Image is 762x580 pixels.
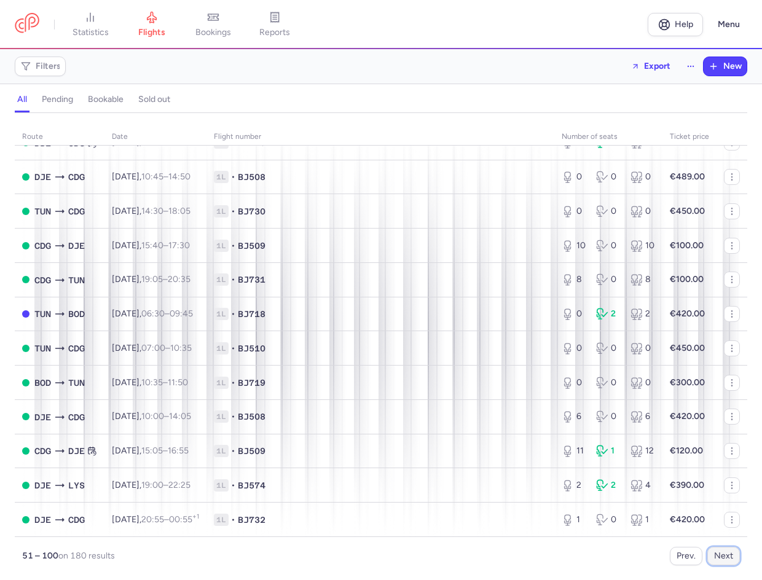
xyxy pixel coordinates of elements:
[112,480,190,490] span: [DATE],
[630,273,655,286] div: 8
[42,94,73,105] h4: pending
[231,342,235,355] span: •
[138,94,170,105] h4: sold out
[238,171,265,183] span: BJ508
[231,273,235,286] span: •
[231,410,235,423] span: •
[562,240,586,252] div: 10
[596,479,621,492] div: 2
[554,128,662,146] th: number of seats
[231,171,235,183] span: •
[214,205,229,217] span: 1L
[68,376,85,390] span: Carthage, Tunis, Tunisia
[596,377,621,389] div: 0
[17,94,27,105] h4: all
[112,274,190,284] span: [DATE],
[214,171,229,183] span: 1L
[259,27,290,38] span: reports
[141,514,199,525] span: –
[68,479,85,492] span: St-Exupéry, Lyon, France
[141,445,189,456] span: –
[562,308,586,320] div: 0
[68,239,85,253] span: Djerba-Zarzis, Djerba, Tunisia
[169,514,199,525] time: 00:55
[670,514,705,525] strong: €420.00
[238,205,265,217] span: BJ730
[34,479,51,492] span: Djerba-Zarzis, Djerba, Tunisia
[596,445,621,457] div: 1
[141,206,190,216] span: –
[648,13,703,36] a: Help
[15,57,65,76] button: Filters
[238,308,265,320] span: BJ718
[36,61,61,71] span: Filters
[112,514,199,525] span: [DATE],
[141,514,164,525] time: 20:55
[34,239,51,253] span: Charles De Gaulle, Paris, France
[644,61,670,71] span: Export
[183,11,244,38] a: bookings
[630,410,655,423] div: 6
[141,480,163,490] time: 19:00
[68,513,85,527] span: Charles De Gaulle, Paris, France
[34,410,51,424] span: Djerba-Zarzis, Djerba, Tunisia
[141,274,163,284] time: 19:05
[214,342,229,355] span: 1L
[141,411,191,421] span: –
[73,27,109,38] span: statistics
[141,480,190,490] span: –
[662,128,717,146] th: Ticket price
[34,342,51,355] span: Carthage, Tunis, Tunisia
[244,11,305,38] a: reports
[141,377,188,388] span: –
[596,273,621,286] div: 0
[112,445,189,456] span: [DATE],
[141,343,165,353] time: 07:00
[15,128,104,146] th: route
[112,171,190,182] span: [DATE],
[214,308,229,320] span: 1L
[68,444,85,458] span: DJE
[596,342,621,355] div: 0
[562,514,586,526] div: 1
[34,444,51,458] span: CDG
[22,551,58,561] strong: 51 – 100
[231,514,235,526] span: •
[231,377,235,389] span: •
[170,308,193,319] time: 09:45
[138,27,165,38] span: flights
[670,274,704,284] strong: €100.00
[195,27,231,38] span: bookings
[168,274,190,284] time: 20:35
[206,128,554,146] th: Flight number
[630,445,655,457] div: 12
[68,342,85,355] span: CDG
[630,342,655,355] div: 0
[168,240,190,251] time: 17:30
[60,11,121,38] a: statistics
[68,170,85,184] span: CDG
[238,410,265,423] span: BJ508
[141,171,190,182] span: –
[141,308,165,319] time: 06:30
[670,445,703,456] strong: €120.00
[112,411,191,421] span: [DATE],
[168,480,190,490] time: 22:25
[562,410,586,423] div: 6
[141,343,192,353] span: –
[670,480,704,490] strong: €390.00
[238,514,265,526] span: BJ732
[596,410,621,423] div: 0
[630,308,655,320] div: 2
[562,205,586,217] div: 0
[670,343,705,353] strong: €450.00
[596,240,621,252] div: 0
[112,240,190,251] span: [DATE],
[170,343,192,353] time: 10:35
[231,445,235,457] span: •
[141,411,164,421] time: 10:00
[623,57,678,76] button: Export
[104,128,206,146] th: date
[562,171,586,183] div: 0
[168,377,188,388] time: 11:50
